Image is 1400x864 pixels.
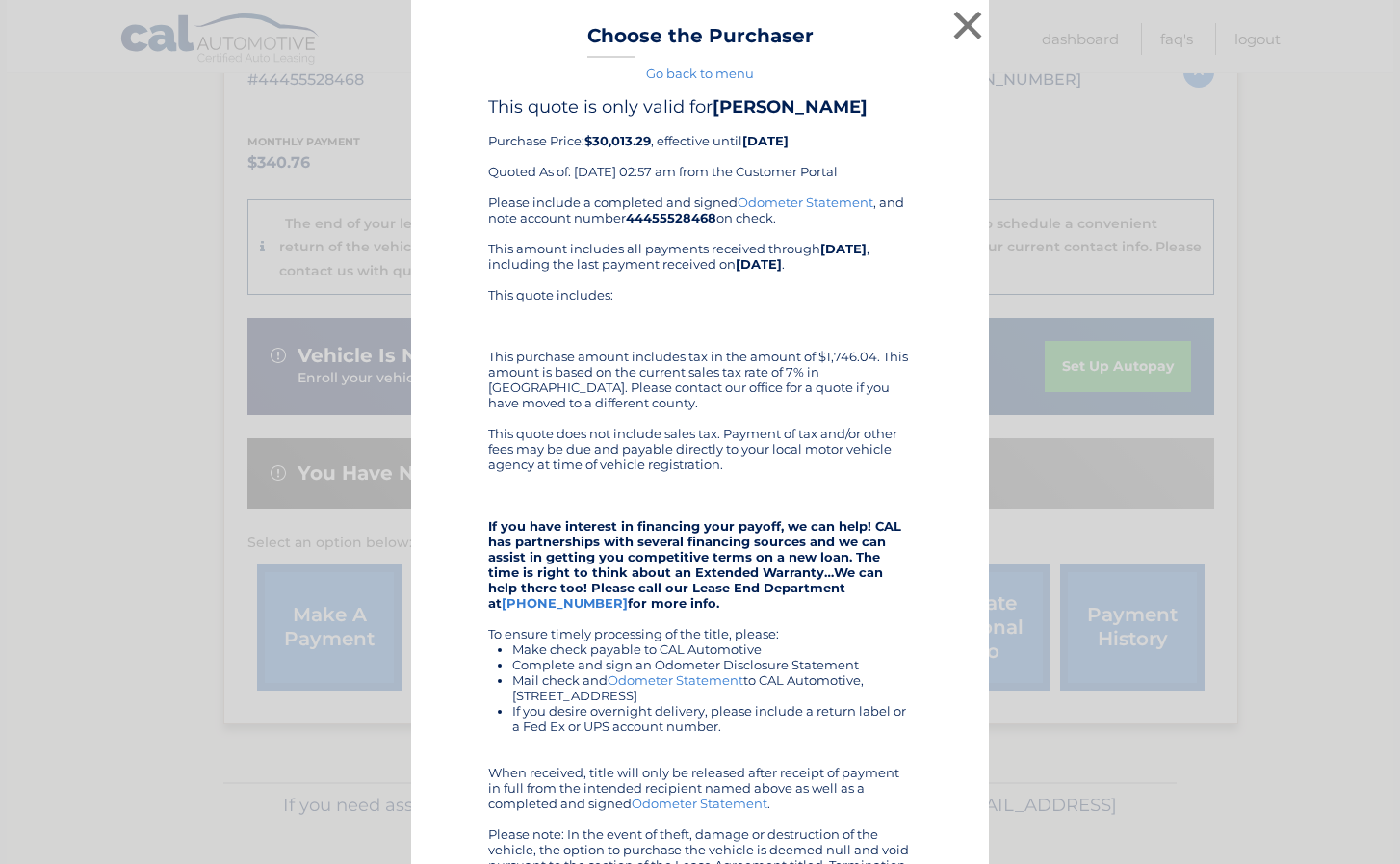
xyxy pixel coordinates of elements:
[713,96,868,118] b: [PERSON_NAME]
[488,287,912,410] div: This quote includes: This purchase amount includes tax in the amount of $1,746.04. This amount is...
[512,672,912,703] li: Mail check and to CAL Automotive, [STREET_ADDRESS]
[512,641,912,657] li: Make check payable to CAL Automotive
[584,133,651,148] b: $30,013.29
[948,6,987,44] button: ×
[738,195,873,210] a: Odometer Statement
[626,210,716,225] b: 44455528468
[502,595,628,611] a: [PHONE_NUMBER]
[632,796,767,811] a: Odometer Statement
[488,96,912,195] div: Purchase Price: , effective until Quoted As of: [DATE] 02:57 am from the Customer Portal
[488,518,901,611] strong: If you have interest in financing your payoff, we can help! CAL has partnerships with several fin...
[736,256,782,272] b: [DATE]
[608,672,743,688] a: Odometer Statement
[512,657,912,672] li: Complete and sign an Odometer Disclosure Statement
[742,133,789,148] b: [DATE]
[646,65,754,81] a: Go back to menu
[820,241,867,256] b: [DATE]
[512,703,912,734] li: If you desire overnight delivery, please include a return label or a Fed Ex or UPS account number.
[488,96,912,118] h4: This quote is only valid for
[587,24,814,58] h3: Choose the Purchaser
